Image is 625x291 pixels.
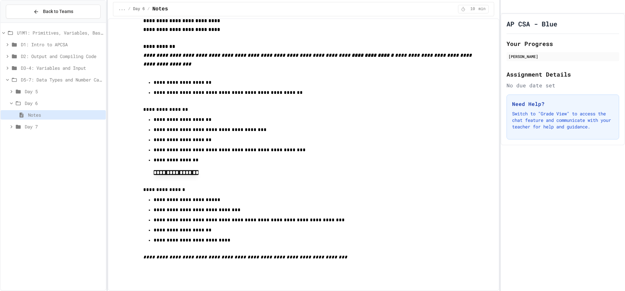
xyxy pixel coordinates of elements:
span: min [479,7,486,12]
h2: Assignment Details [507,70,619,79]
span: Back to Teams [43,8,73,15]
span: D3-4: Variables and Input [21,65,103,71]
span: / [128,7,131,12]
span: U1M1: Primitives, Variables, Basic I/O [17,29,103,36]
button: Back to Teams [6,5,101,19]
span: 10 [467,7,478,12]
h1: AP CSA - Blue [507,19,557,28]
span: Day 7 [25,123,103,130]
span: Day 6 [133,7,145,12]
h3: Need Help? [512,100,614,108]
span: D5-7: Data Types and Number Calculations [21,76,103,83]
span: Notes [28,111,103,118]
div: No due date set [507,81,619,89]
div: [PERSON_NAME] [508,53,617,59]
span: Day 5 [25,88,103,95]
p: Switch to "Grade View" to access the chat feature and communicate with your teacher for help and ... [512,110,614,130]
span: D2: Output and Compiling Code [21,53,103,60]
span: / [147,7,150,12]
span: ... [118,7,126,12]
span: D1: Intro to APCSA [21,41,103,48]
span: Day 6 [25,100,103,107]
h2: Your Progress [507,39,619,48]
span: Notes [152,5,168,13]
